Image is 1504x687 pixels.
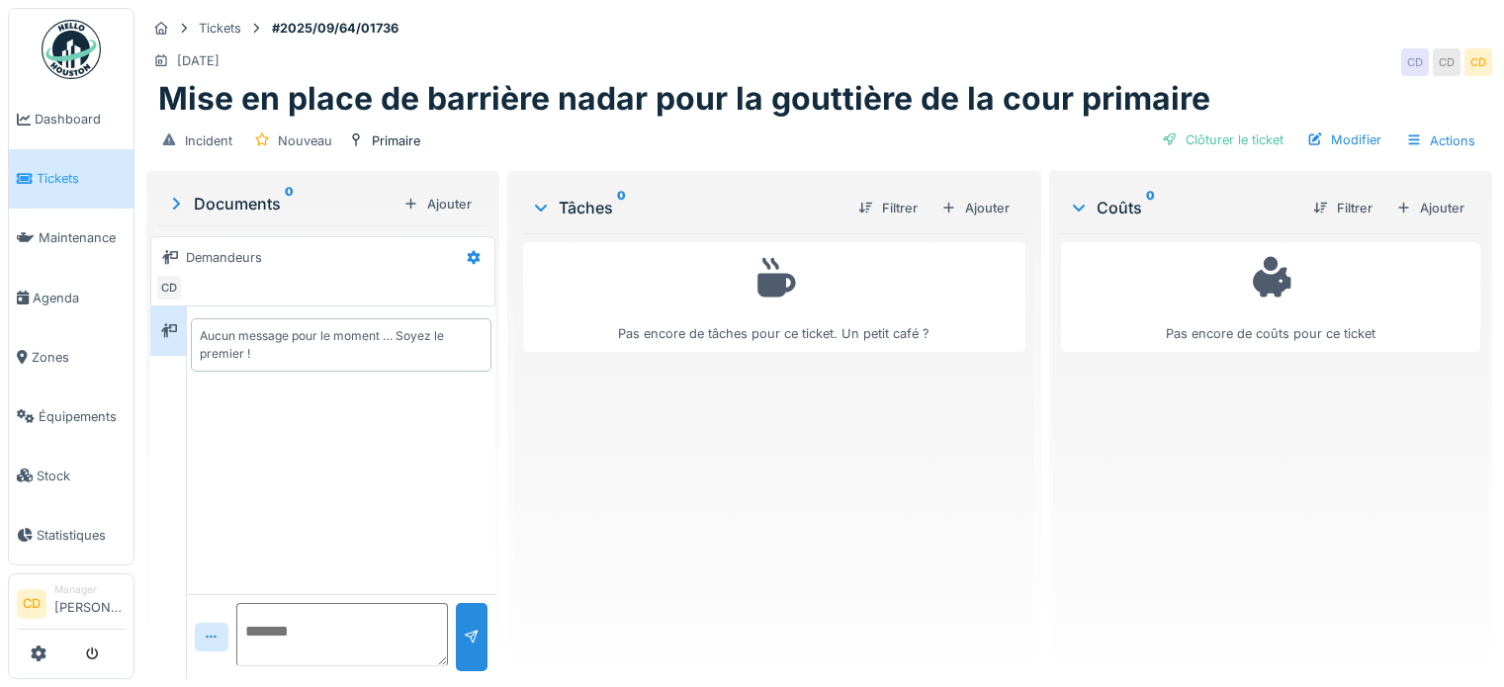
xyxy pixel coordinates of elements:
[9,446,133,505] a: Stock
[1464,48,1492,76] div: CD
[9,90,133,149] a: Dashboard
[1397,127,1484,155] div: Actions
[37,467,126,485] span: Stock
[9,268,133,327] a: Agenda
[1299,127,1389,153] div: Modifier
[9,386,133,446] a: Équipements
[37,169,126,188] span: Tickets
[37,526,126,545] span: Statistiques
[9,327,133,386] a: Zones
[396,191,480,217] div: Ajouter
[186,248,262,267] div: Demandeurs
[372,131,420,150] div: Primaire
[850,195,926,221] div: Filtrer
[531,196,842,219] div: Tâches
[39,407,126,426] span: Équipements
[1069,196,1297,219] div: Coûts
[617,196,626,219] sup: 0
[9,149,133,209] a: Tickets
[278,131,332,150] div: Nouveau
[17,582,126,630] a: CD Manager[PERSON_NAME]
[933,195,1017,221] div: Ajouter
[17,589,46,619] li: CD
[1146,196,1155,219] sup: 0
[264,19,406,38] strong: #2025/09/64/01736
[35,110,126,129] span: Dashboard
[285,192,294,215] sup: 0
[9,505,133,564] a: Statistiques
[199,19,241,38] div: Tickets
[166,192,396,215] div: Documents
[177,51,220,70] div: [DATE]
[1305,195,1380,221] div: Filtrer
[1401,48,1429,76] div: CD
[1433,48,1460,76] div: CD
[1154,127,1291,153] div: Clôturer le ticket
[42,20,101,79] img: Badge_color-CXgf-gQk.svg
[39,228,126,247] span: Maintenance
[1388,195,1472,221] div: Ajouter
[155,274,183,301] div: CD
[32,348,126,367] span: Zones
[158,80,1210,118] h1: Mise en place de barrière nadar pour la gouttière de la cour primaire
[33,289,126,307] span: Agenda
[54,582,126,597] div: Manager
[200,327,483,363] div: Aucun message pour le moment … Soyez le premier !
[185,131,232,150] div: Incident
[54,582,126,625] li: [PERSON_NAME]
[536,251,1013,343] div: Pas encore de tâches pour ce ticket. Un petit café ?
[9,209,133,268] a: Maintenance
[1074,251,1467,343] div: Pas encore de coûts pour ce ticket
